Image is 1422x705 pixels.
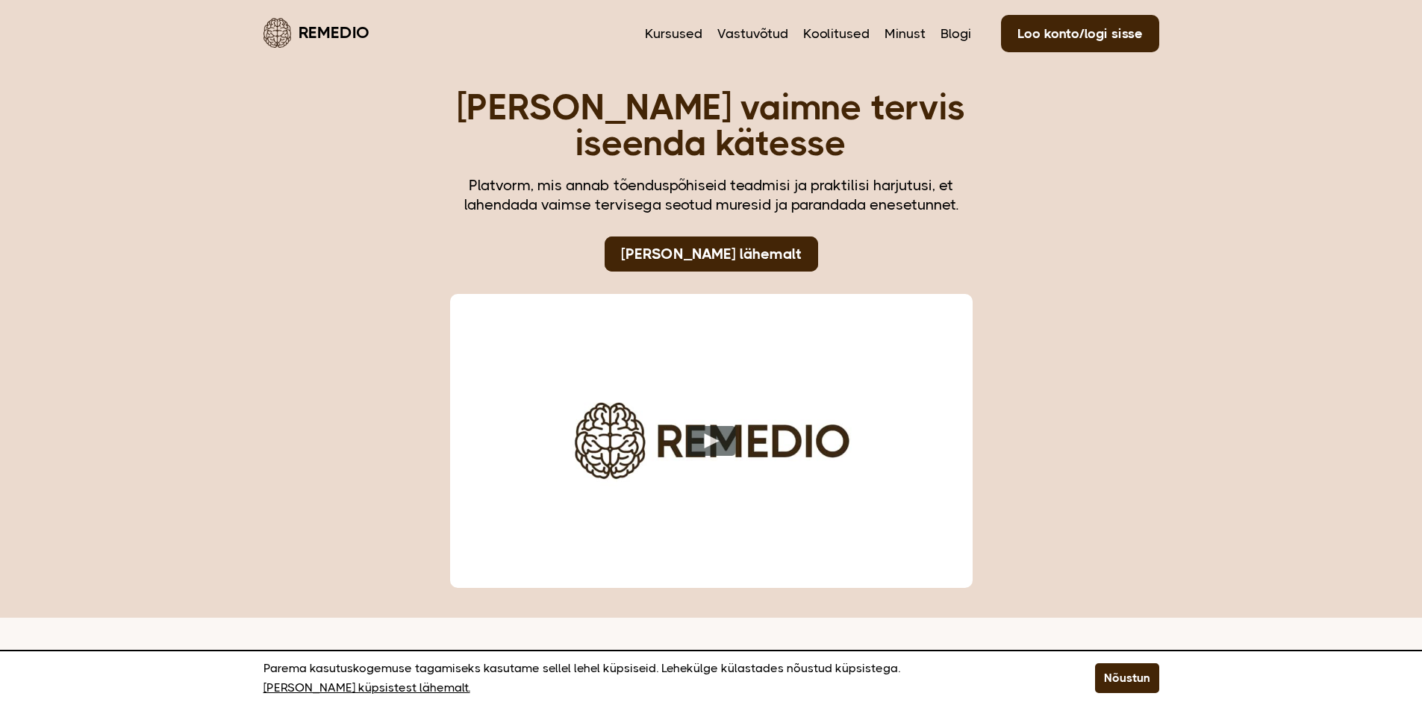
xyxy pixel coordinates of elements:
a: Koolitused [803,24,870,43]
h1: [PERSON_NAME] vaimne tervis iseenda kätesse [450,90,973,161]
a: Remedio [263,15,369,50]
img: Remedio logo [263,18,291,48]
a: Loo konto/logi sisse [1001,15,1159,52]
button: Nõustun [1095,663,1159,693]
a: Minust [885,24,926,43]
div: Platvorm, mis annab tõenduspõhiseid teadmisi ja praktilisi harjutusi, et lahendada vaimse tervise... [450,176,973,215]
a: Kursused [645,24,702,43]
a: Vastuvõtud [717,24,788,43]
button: Play video [687,426,735,456]
a: [PERSON_NAME] küpsistest lähemalt. [263,678,470,698]
p: Parema kasutuskogemuse tagamiseks kasutame sellel lehel küpsiseid. Lehekülge külastades nõustud k... [263,659,1058,698]
a: [PERSON_NAME] lähemalt [605,236,818,272]
a: Blogi [941,24,971,43]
